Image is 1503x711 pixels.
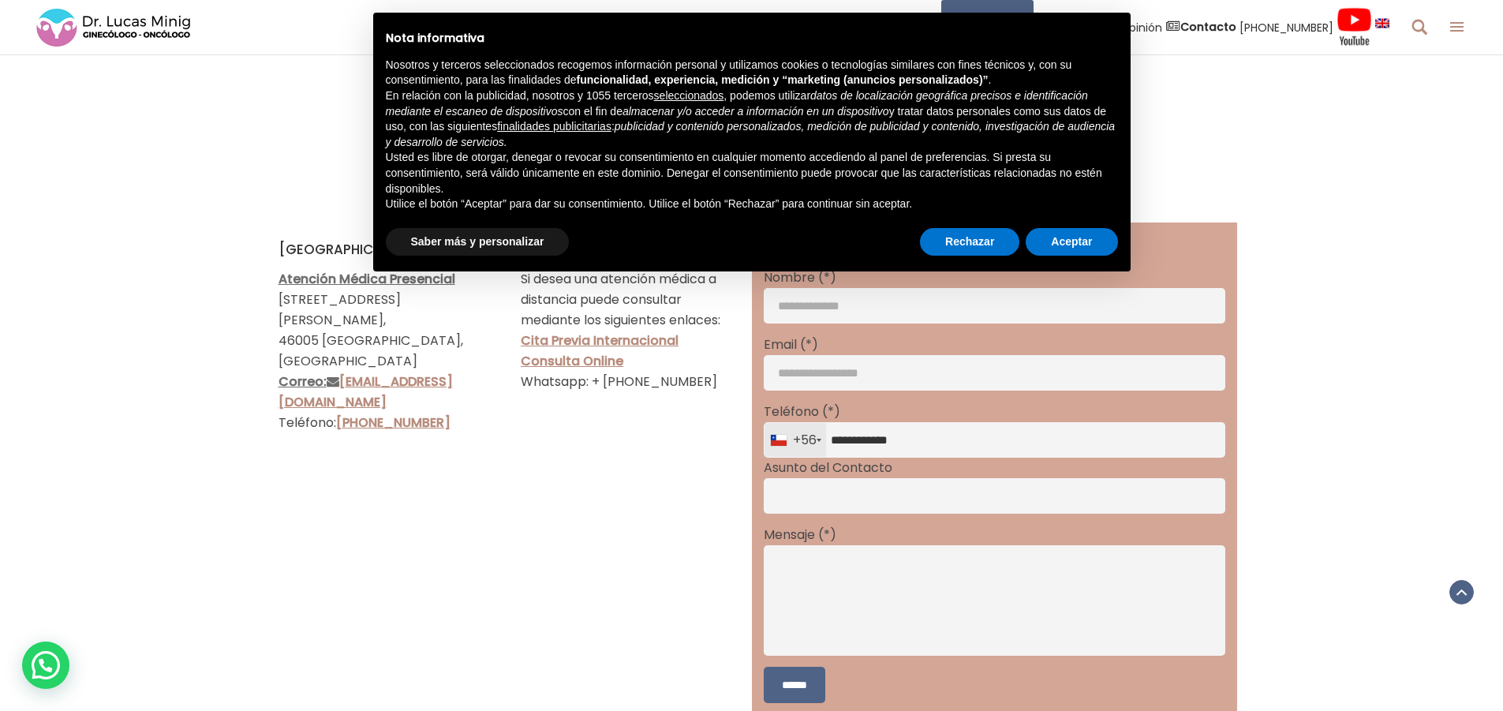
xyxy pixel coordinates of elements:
img: language english [1375,18,1389,28]
img: Videos Youtube Ginecología [1337,7,1372,47]
a: Consulta Online [521,352,623,370]
div: Chile: +56 [765,423,826,457]
p: Email (*) [764,335,1225,355]
em: publicidad y contenido personalizados, medición de publicidad y contenido, investigación de audie... [386,120,1116,148]
p: [STREET_ADDRESS][PERSON_NAME], 46005 [GEOGRAPHIC_DATA], [GEOGRAPHIC_DATA] Teléfono: [279,269,498,454]
a: Cita Previa Internacional [521,331,679,350]
h2: Nota informativa [386,32,1118,45]
div: +56 [771,423,826,457]
strong: Contacto [1180,19,1236,35]
button: seleccionados [654,88,724,104]
a: Correo: [279,372,339,391]
a: Atención Médica Presencial [279,270,455,288]
p: Si desea una atención médica a distancia puede consultar mediante los siguientes enlaces: Whatsap... [521,269,740,392]
button: Aceptar [1026,228,1117,256]
strong: funcionalidad, experiencia, medición y “marketing (anuncios personalizados)” [577,73,989,86]
p: Utilice el botón “Aceptar” para dar su consentimiento. Utilice el botón “Rechazar” para continuar... [386,196,1118,212]
em: datos de localización geográfica precisos e identificación mediante el escaneo de dispositivos [386,89,1088,118]
a: [PHONE_NUMBER] [336,414,451,432]
p: Asunto del Contacto [764,458,1225,478]
p: Teléfono (*) [764,402,1225,422]
p: Nosotros y terceros seleccionados recogemos información personal y utilizamos cookies o tecnologí... [386,58,1118,88]
p: Usted es libre de otorgar, denegar o revocar su consentimiento en cualquier momento accediendo al... [386,150,1118,196]
span: [PHONE_NUMBER] [1239,18,1333,36]
div: WhatsApp contact [22,642,69,689]
button: Rechazar [920,228,1019,256]
button: Saber más y personalizar [386,228,570,256]
a: [EMAIL_ADDRESS][DOMAIN_NAME] [279,372,453,411]
p: Mensaje (*) [764,525,1225,545]
p: En relación con la publicidad, nosotros y 1055 terceros , podemos utilizar con el fin de y tratar... [386,88,1118,150]
button: finalidades publicitarias [497,119,611,135]
em: almacenar y/o acceder a información en un dispositivo [623,105,889,118]
h5: [GEOGRAPHIC_DATA] [279,238,498,260]
form: Contact form [764,246,1225,703]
